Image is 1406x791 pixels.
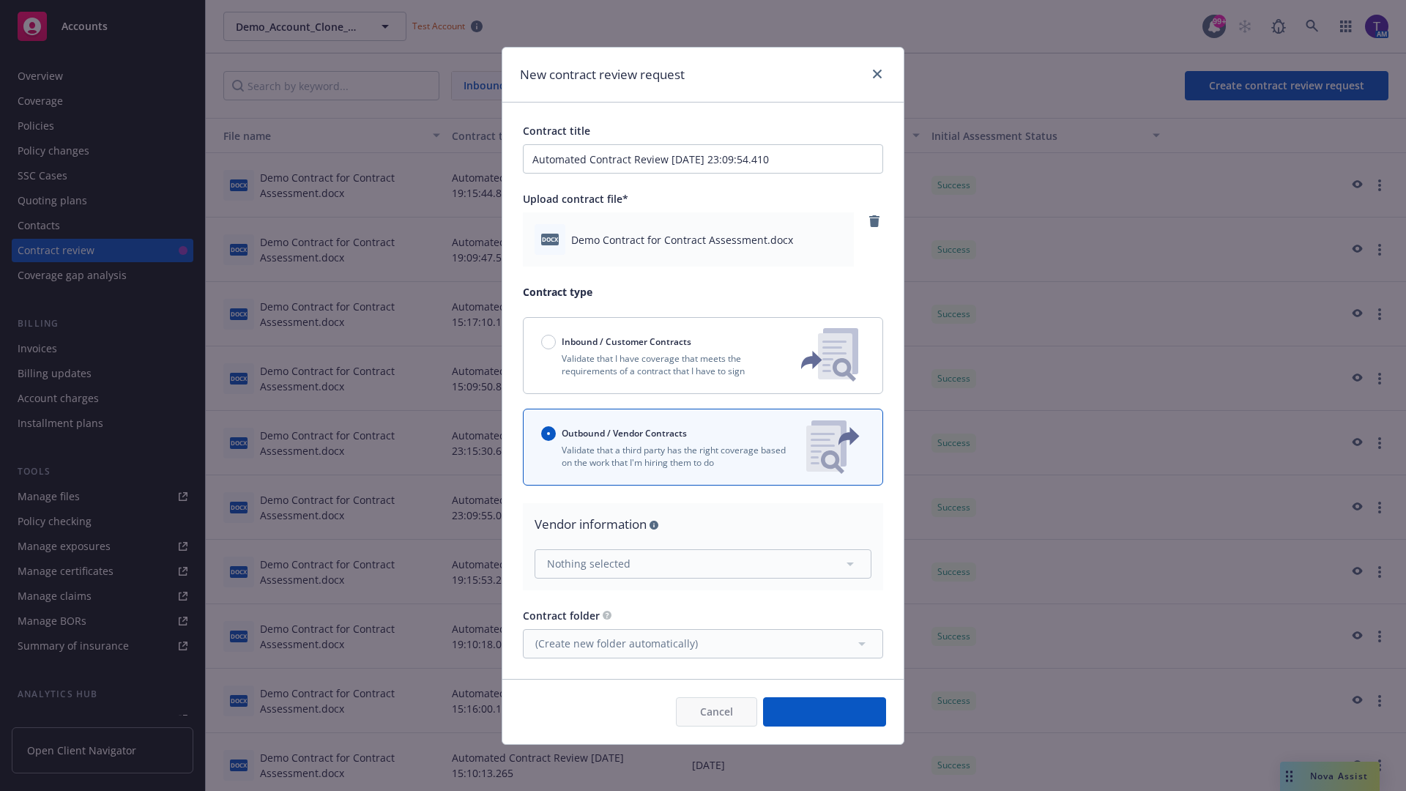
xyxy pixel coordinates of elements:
button: Outbound / Vendor ContractsValidate that a third party has the right coverage based on the work t... [523,409,883,486]
span: Demo Contract for Contract Assessment.docx [571,232,793,248]
span: (Create new folder automatically) [535,636,698,651]
input: Enter a title for this contract [523,144,883,174]
p: Validate that a third party has the right coverage based on the work that I'm hiring them to do [541,444,795,469]
span: Cancel [700,705,733,718]
span: Create request [787,705,862,718]
button: Cancel [676,697,757,727]
span: Nothing selected [547,556,631,571]
div: Vendor information [535,515,871,534]
h1: New contract review request [520,65,685,84]
a: close [868,65,886,83]
button: Inbound / Customer ContractsValidate that I have coverage that meets the requirements of a contra... [523,317,883,394]
span: Contract folder [523,609,600,623]
button: (Create new folder automatically) [523,629,883,658]
button: Create request [763,697,886,727]
input: Outbound / Vendor Contracts [541,426,556,441]
button: Nothing selected [535,549,871,579]
span: docx [541,234,559,245]
span: Outbound / Vendor Contracts [562,427,687,439]
span: Inbound / Customer Contracts [562,335,691,348]
p: Validate that I have coverage that meets the requirements of a contract that I have to sign [541,352,777,377]
span: Upload contract file* [523,192,628,206]
input: Inbound / Customer Contracts [541,335,556,349]
span: Contract title [523,124,590,138]
a: remove [866,212,883,230]
p: Contract type [523,284,883,300]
